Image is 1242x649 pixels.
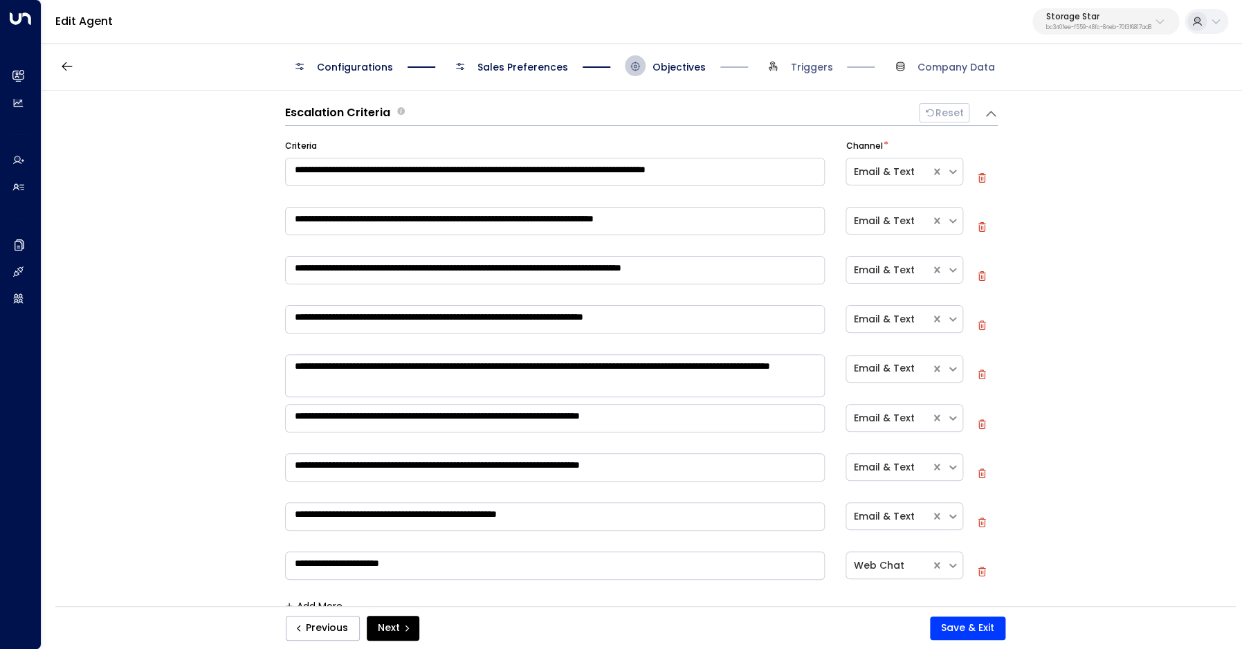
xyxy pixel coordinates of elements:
button: Add More [285,601,343,612]
h3: Escalation Criteria [285,105,390,121]
span: Configurations [317,60,393,74]
div: Escalation CriteriaDefine the scenarios in which the AI agent should escalate the conversation to... [285,103,998,126]
p: bc340fee-f559-48fc-84eb-70f3f6817ad8 [1046,25,1151,30]
a: Edit Agent [55,13,113,29]
span: Sales Preferences [477,60,568,74]
p: Storage Star [1046,12,1151,21]
span: Define the scenarios in which the AI agent should escalate the conversation to human sales repres... [397,105,405,121]
label: Channel [846,140,882,152]
button: Save & Exit [930,616,1005,640]
button: Previous [286,616,360,641]
span: Objectives [652,60,706,74]
button: Storage Starbc340fee-f559-48fc-84eb-70f3f6817ad8 [1032,8,1179,35]
span: Triggers [790,60,832,74]
button: Next [367,616,419,641]
label: Criteria [285,140,317,152]
div: Escalation CriteriaDefine the scenarios in which the AI agent should escalate the conversation to... [285,126,998,629]
span: Company Data [917,60,995,74]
